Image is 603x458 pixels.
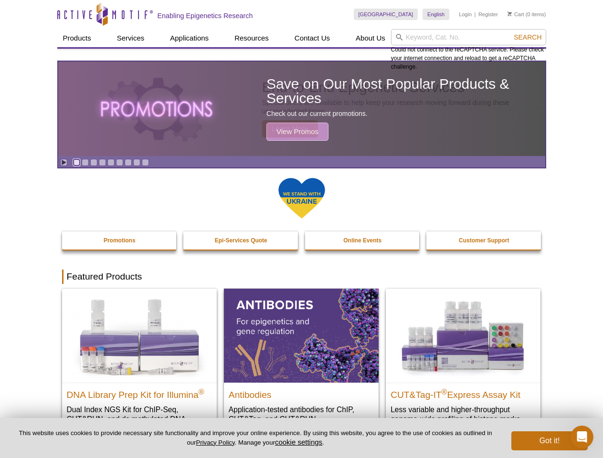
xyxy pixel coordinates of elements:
[82,159,89,166] a: Go to slide 2
[386,289,540,382] img: CUT&Tag-IT® Express Assay Kit
[511,33,544,42] button: Search
[15,429,496,447] p: This website uses cookies to provide necessary site functionality and improve your online experie...
[62,270,541,284] h2: Featured Products
[508,11,524,18] a: Cart
[229,29,275,47] a: Resources
[142,159,149,166] a: Go to slide 9
[107,159,115,166] a: Go to slide 5
[475,9,476,20] li: |
[229,385,374,400] h2: Antibodies
[99,159,106,166] a: Go to slide 4
[133,159,140,166] a: Go to slide 8
[73,159,80,166] a: Go to slide 1
[199,387,204,396] sup: ®
[104,237,136,244] strong: Promotions
[478,11,498,18] a: Register
[508,11,512,16] img: Your Cart
[391,29,546,71] div: Could not connect to the reCAPTCHA service. Please check your internet connection and reload to g...
[196,439,234,446] a: Privacy Policy
[442,387,447,396] sup: ®
[508,9,546,20] li: (0 items)
[278,177,326,219] img: We Stand With Ukraine
[391,385,536,400] h2: CUT&Tag-IT Express Assay Kit
[391,29,546,45] input: Keyword, Cat. No.
[305,231,421,250] a: Online Events
[229,405,374,424] p: Application-tested antibodies for ChIP, CUT&Tag, and CUT&RUN.
[386,289,540,433] a: CUT&Tag-IT® Express Assay Kit CUT&Tag-IT®Express Assay Kit Less variable and higher-throughput ge...
[62,289,217,382] img: DNA Library Prep Kit for Illumina
[350,29,391,47] a: About Us
[459,237,509,244] strong: Customer Support
[62,231,178,250] a: Promotions
[67,405,212,434] p: Dual Index NGS Kit for ChIP-Seq, CUT&RUN, and ds methylated DNA assays.
[514,33,541,41] span: Search
[90,159,97,166] a: Go to slide 3
[164,29,214,47] a: Applications
[183,231,299,250] a: Epi-Services Quote
[62,289,217,443] a: DNA Library Prep Kit for Illumina DNA Library Prep Kit for Illumina® Dual Index NGS Kit for ChIP-...
[275,438,322,446] button: cookie settings
[111,29,150,47] a: Services
[215,237,267,244] strong: Epi-Services Quote
[354,9,418,20] a: [GEOGRAPHIC_DATA]
[67,385,212,400] h2: DNA Library Prep Kit for Illumina
[459,11,472,18] a: Login
[116,159,123,166] a: Go to slide 6
[426,231,542,250] a: Customer Support
[125,159,132,166] a: Go to slide 7
[158,11,253,20] h2: Enabling Epigenetics Research
[343,237,381,244] strong: Online Events
[571,426,593,448] iframe: Intercom live chat
[423,9,449,20] a: English
[511,431,588,450] button: Got it!
[224,289,379,433] a: All Antibodies Antibodies Application-tested antibodies for ChIP, CUT&Tag, and CUT&RUN.
[57,29,97,47] a: Products
[289,29,336,47] a: Contact Us
[60,159,67,166] a: Toggle autoplay
[224,289,379,382] img: All Antibodies
[391,405,536,424] p: Less variable and higher-throughput genome-wide profiling of histone marks​.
